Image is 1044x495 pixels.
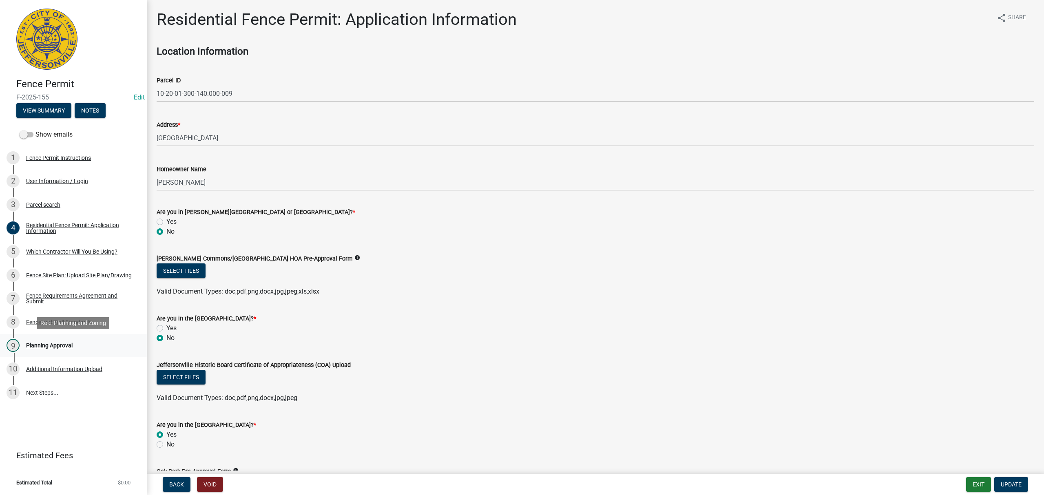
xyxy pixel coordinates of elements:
button: Select files [157,370,206,385]
button: Exit [966,477,991,492]
label: Yes [166,430,177,440]
i: share [997,13,1006,23]
strong: Location Information [157,46,248,57]
button: View Summary [16,103,71,118]
wm-modal-confirm: Summary [16,108,71,114]
button: Select files [157,263,206,278]
img: City of Jeffersonville, Indiana [16,9,77,70]
span: Update [1001,481,1022,488]
div: 8 [7,316,20,329]
div: Fence Site Plan: Upload Site Plan/Drawing [26,272,132,278]
label: Oak Park Pre-Approval Form [157,469,231,475]
label: Show emails [20,130,73,139]
div: Role: Planning and Zoning [37,317,109,329]
div: 5 [7,245,20,258]
div: Planning Approval [26,343,73,348]
button: shareShare [990,10,1033,26]
h1: Residential Fence Permit: Application Information [157,10,517,29]
div: 7 [7,292,20,305]
span: $0.00 [118,480,130,485]
label: Homeowner Name [157,167,206,172]
label: No [166,227,175,236]
div: Residential Fence Permit: Application Information [26,222,134,234]
div: Fence and Wall Standards [26,319,92,325]
span: Valid Document Types: doc,pdf,png,docx,jpg,jpeg [157,394,297,402]
div: 3 [7,198,20,211]
div: 2 [7,175,20,188]
a: Edit [134,93,145,101]
div: Which Contractor Will You Be Using? [26,249,117,254]
label: Yes [166,217,177,227]
i: info [233,468,239,473]
a: Estimated Fees [7,447,134,464]
label: Yes [166,323,177,333]
wm-modal-confirm: Edit Application Number [134,93,145,101]
i: info [354,255,360,261]
button: Notes [75,103,106,118]
button: Void [197,477,223,492]
label: Parcel ID [157,78,181,84]
div: 11 [7,386,20,399]
wm-modal-confirm: Notes [75,108,106,114]
label: Are you in the [GEOGRAPHIC_DATA]? [157,422,256,428]
span: F-2025-155 [16,93,130,101]
div: Fence Requirements Agreement and Submit [26,293,134,304]
span: Estimated Total [16,480,52,485]
div: 6 [7,269,20,282]
div: Additional Information Upload [26,366,102,372]
label: [PERSON_NAME] Commons/[GEOGRAPHIC_DATA] HOA Pre-Approval Form [157,256,353,262]
label: Are you in the [GEOGRAPHIC_DATA]? [157,316,256,322]
h4: Fence Permit [16,78,140,90]
div: 9 [7,339,20,352]
div: User Information / Login [26,178,88,184]
span: Back [169,481,184,488]
div: 1 [7,151,20,164]
button: Update [994,477,1028,492]
div: Fence Permit Instructions [26,155,91,161]
label: Address [157,122,180,128]
label: Are you in [PERSON_NAME][GEOGRAPHIC_DATA] or [GEOGRAPHIC_DATA]? [157,210,355,215]
div: 10 [7,362,20,376]
span: Valid Document Types: doc,pdf,png,docx,jpg,jpeg,xls,xlsx [157,287,319,295]
span: Share [1008,13,1026,23]
label: No [166,440,175,449]
div: 4 [7,221,20,234]
div: Parcel search [26,202,60,208]
button: Back [163,477,190,492]
label: Jeffersonville Historic Board Certificate of Appropriateness (COA) Upload [157,362,351,368]
label: No [166,333,175,343]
